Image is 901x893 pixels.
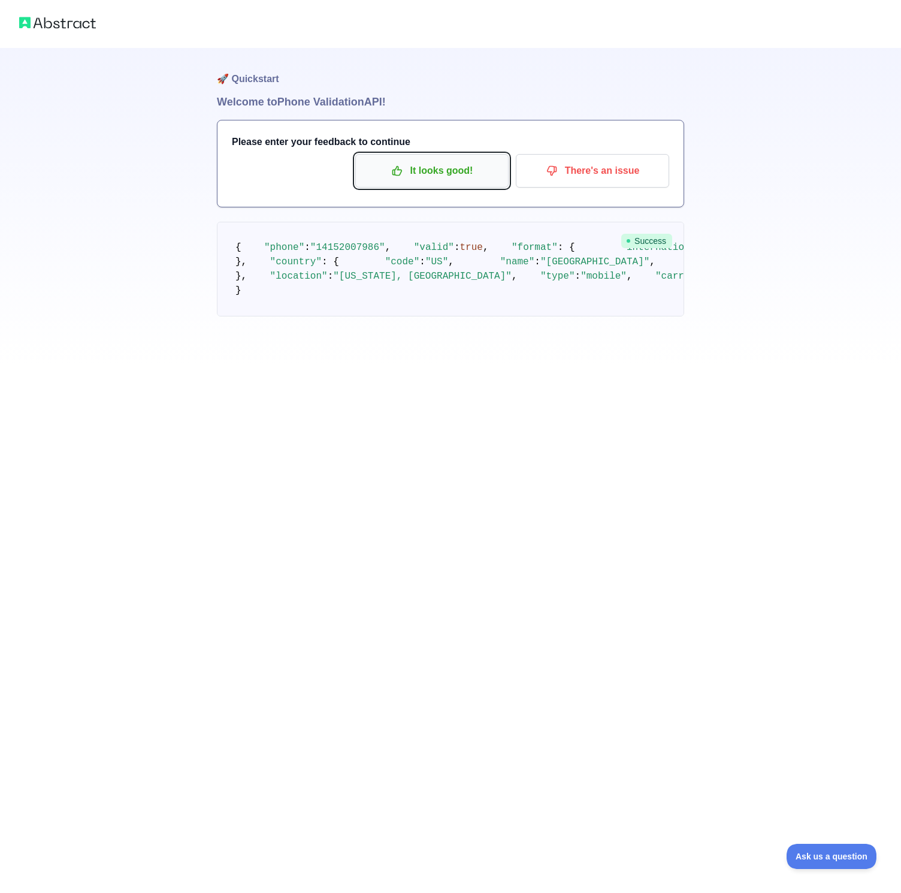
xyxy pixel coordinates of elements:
span: : [419,257,425,267]
span: "carrier" [655,271,707,282]
span: "international" [621,242,707,253]
span: : [534,257,540,267]
span: , [483,242,489,253]
span: "US" [425,257,448,267]
p: It looks good! [364,161,500,181]
span: : [328,271,334,282]
span: "format" [512,242,558,253]
span: true [460,242,483,253]
h1: Welcome to Phone Validation API! [217,93,684,110]
span: : { [558,242,575,253]
h1: 🚀 Quickstart [217,48,684,93]
span: "code" [385,257,420,267]
button: There's an issue [516,154,669,188]
span: , [448,257,454,267]
span: : { [322,257,339,267]
span: "14152007986" [310,242,385,253]
span: "[GEOGRAPHIC_DATA]" [540,257,649,267]
iframe: Toggle Customer Support [787,844,877,869]
span: "valid" [414,242,454,253]
p: There's an issue [525,161,660,181]
span: "[US_STATE], [GEOGRAPHIC_DATA]" [333,271,512,282]
span: , [385,242,391,253]
span: Success [621,234,672,248]
span: "location" [270,271,328,282]
span: "mobile" [580,271,627,282]
span: "country" [270,257,322,267]
span: "phone" [264,242,304,253]
span: , [649,257,655,267]
span: "name" [500,257,535,267]
span: : [454,242,460,253]
span: , [512,271,518,282]
span: : [575,271,581,282]
span: : [304,242,310,253]
h3: Please enter your feedback to continue [232,135,669,149]
span: , [627,271,633,282]
img: Abstract logo [19,14,96,31]
button: It looks good! [355,154,509,188]
span: { [235,242,241,253]
span: "type" [540,271,575,282]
